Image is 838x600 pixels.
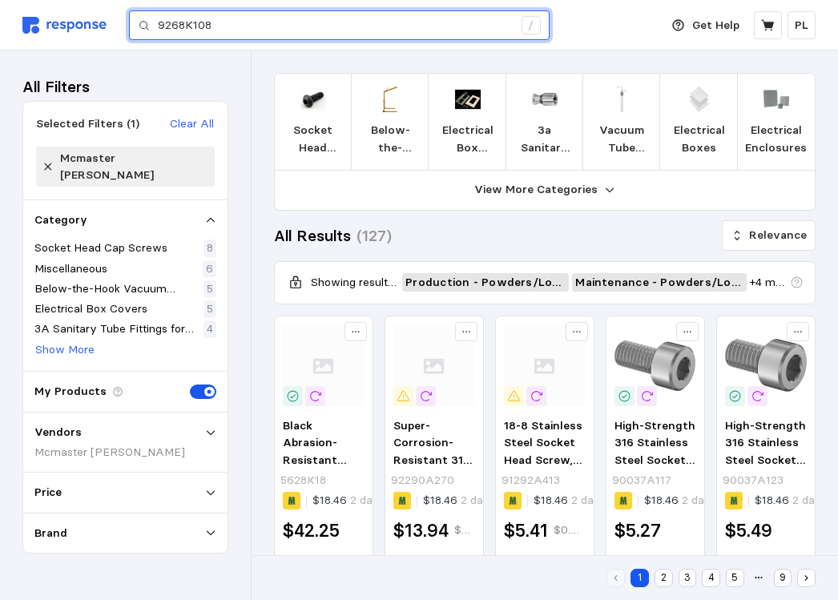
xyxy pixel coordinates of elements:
[614,518,661,543] h2: $5.27
[34,240,167,257] p: Socket Head Cap Screws
[789,493,828,507] span: 2 days
[614,418,695,537] span: High-Strength 316 Stainless Steel Socket Head Screw M5 x 0.80 mm Thread, 10 mm Long
[34,320,200,338] p: 3A Sanitary Tube Fittings for Food & Dairy
[532,87,558,112] img: US5_ZUSA-STF-QC-215.webp
[207,280,213,298] p: 5
[34,424,82,441] p: Vendors
[34,260,107,278] p: Miscellaneous
[788,11,816,39] button: PL
[519,122,570,156] p: 3a Sanitary Tube Fittings For Food & Dairy
[655,569,673,587] button: 2
[34,383,107,401] p: My Products
[725,418,806,537] span: High-Strength 316 Stainless Steel Socket Head Screw M6 x 1.00 mm Thread, 10 mm Long
[283,551,364,569] p: Each
[609,87,635,112] img: CP1_KC-926035-0022.webp
[393,518,449,543] h2: $13.94
[723,472,784,489] p: 90037A123
[22,17,107,34] img: svg%3e
[158,11,513,40] input: Search for a product name or SKU
[644,492,717,509] p: $18.46
[206,260,213,278] p: 6
[679,493,717,507] span: 2 days
[663,10,749,41] button: Get Help
[554,521,585,539] p: $0.541 / unit
[454,521,474,539] p: $1.394 / unit
[34,484,62,501] p: Price
[749,227,807,244] p: Relevance
[357,225,392,247] h3: (127)
[504,518,548,543] h2: $5.41
[725,551,806,569] p: Each
[283,325,364,406] img: svg%3e
[504,325,585,406] img: svg%3e
[673,122,724,156] p: Electrical Boxes
[455,87,481,112] img: WIE_G3048R.webp
[288,122,339,156] p: Socket Head Cap Screws
[474,181,598,199] p: View More Categories
[679,569,697,587] button: 3
[614,551,695,569] p: Each
[423,492,496,509] p: $18.46
[391,472,454,489] p: 92290A270
[300,87,326,112] img: 8IN_3118.webp
[504,551,585,569] p: 10 / Pack
[750,274,787,292] span: + 4 more
[631,569,649,587] button: 1
[34,444,216,461] div: Mcmaster [PERSON_NAME]
[34,280,200,298] p: Below-the-Hook Vacuum Lifters
[504,418,582,519] span: 18-8 Stainless Steel Socket Head Screw, M6 x 1 mm Thread, 60 mm Long
[612,472,671,489] p: 90037A117
[60,150,208,183] div: Mcmaster [PERSON_NAME]
[36,115,139,132] div: Selected Filters (1)
[692,17,739,34] p: Get Help
[207,300,213,318] p: 5
[393,418,472,572] span: Super-Corrosion-Resistant 316 Stainless Steel Socket Head Screw, M5 x 0.8 mm Thread, 60 mm Long
[311,274,399,292] p: Showing results for
[365,122,416,156] p: Below-the-hook Vacuum Lifters
[795,17,808,34] p: PL
[22,76,90,98] h3: All Filters
[502,472,560,489] p: 91292A413
[35,341,95,359] p: Show More
[34,525,67,542] p: Brand
[702,569,720,587] button: 4
[207,240,213,257] p: 8
[686,87,711,112] img: PTH_A6P6AL.webp
[393,551,474,569] p: 10 / Pack
[725,325,806,406] img: 90037a123-@2x_637637684072417222.png
[726,569,744,587] button: 5
[441,122,493,156] p: Electrical Box Covers
[169,115,215,134] button: Clear All
[280,472,326,489] p: 5628K18
[568,493,606,507] span: 2 days
[745,122,807,156] p: Electrical Enclosures
[393,325,474,406] img: svg%3e
[755,492,828,509] p: $18.46
[614,325,695,406] img: 90037a117-@2x_637637681156424956.png
[34,300,147,318] p: Electrical Box Covers
[377,87,403,112] img: TCA_90ACL-2.webp
[522,16,541,35] div: /
[283,518,340,543] h2: $42.25
[457,493,496,507] span: 2 days
[34,211,87,229] p: Category
[312,492,385,509] p: $18.46
[347,493,385,507] span: 2 days
[534,492,606,509] p: $18.46
[405,274,566,291] span: Production - Powders / Location
[274,225,351,247] h3: All Results
[722,220,816,251] button: Relevance
[275,171,815,210] button: View More Categories
[774,569,792,587] button: 9
[575,274,743,291] span: Maintenance - Powders / Location
[725,518,772,543] h2: $5.49
[207,320,213,338] p: 4
[763,87,789,112] img: PTH_A18N18MPP.webp
[596,122,647,156] p: Vacuum Tube Fittings
[34,340,95,360] button: Show More
[283,418,362,554] span: Black Abrasion-Resistant Duct Hose for Dust, Very Flexible, 16" ID, 16-7/16" OD
[170,115,214,133] p: Clear All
